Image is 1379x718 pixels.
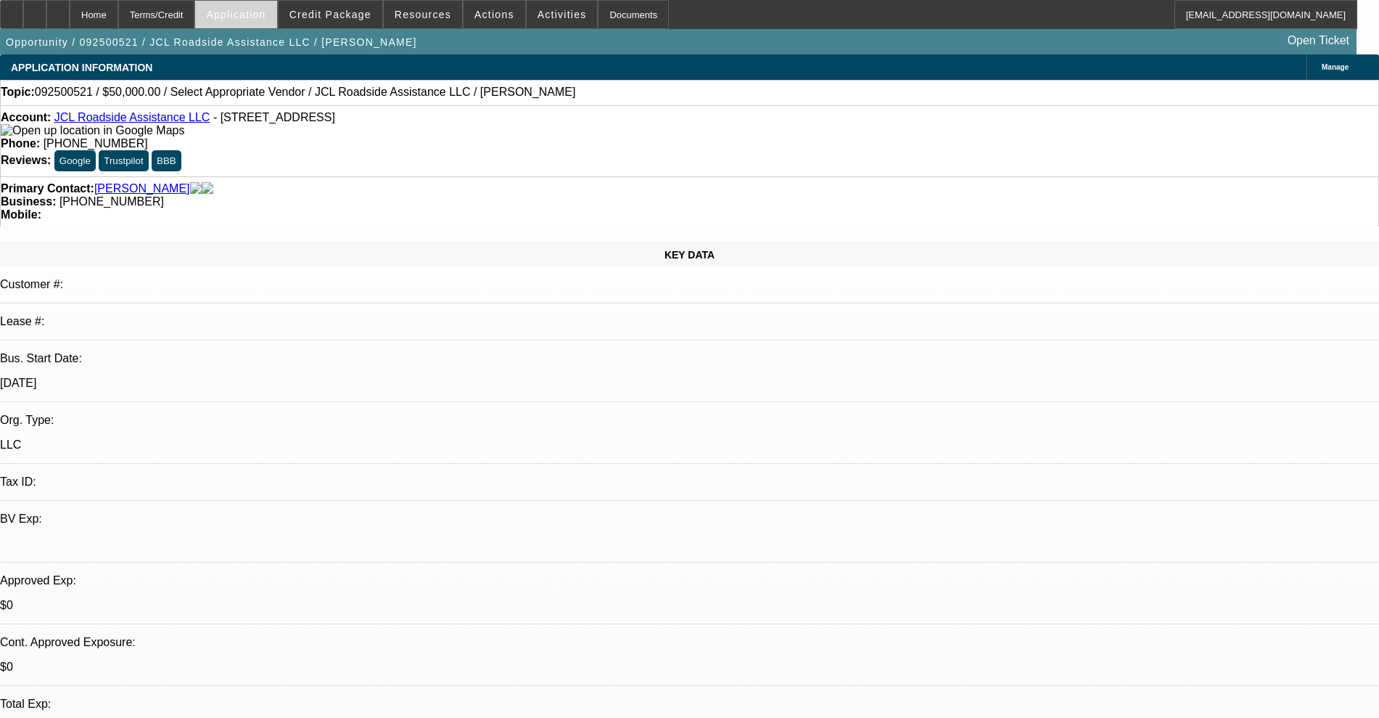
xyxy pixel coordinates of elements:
[206,9,265,20] span: Application
[289,9,371,20] span: Credit Package
[1,154,51,166] strong: Reviews:
[1,137,40,150] strong: Phone:
[527,1,598,28] button: Activities
[464,1,525,28] button: Actions
[44,137,148,150] span: [PHONE_NUMBER]
[1322,63,1349,71] span: Manage
[1,124,184,136] a: View Google Maps
[202,182,213,195] img: linkedin-icon.png
[1,208,41,221] strong: Mobile:
[99,150,148,171] button: Trustpilot
[54,150,96,171] button: Google
[213,111,335,123] span: - [STREET_ADDRESS]
[11,62,152,73] span: APPLICATION INFORMATION
[1,111,51,123] strong: Account:
[6,36,417,48] span: Opportunity / 092500521 / JCL Roadside Assistance LLC / [PERSON_NAME]
[54,111,210,123] a: JCL Roadside Assistance LLC
[384,1,462,28] button: Resources
[59,195,164,208] span: [PHONE_NUMBER]
[664,249,715,261] span: KEY DATA
[35,86,576,99] span: 092500521 / $50,000.00 / Select Appropriate Vendor / JCL Roadside Assistance LLC / [PERSON_NAME]
[279,1,382,28] button: Credit Package
[538,9,587,20] span: Activities
[195,1,276,28] button: Application
[1,195,56,208] strong: Business:
[1,124,184,137] img: Open up location in Google Maps
[474,9,514,20] span: Actions
[152,150,181,171] button: BBB
[1,182,94,195] strong: Primary Contact:
[1282,28,1355,53] a: Open Ticket
[395,9,451,20] span: Resources
[94,182,190,195] a: [PERSON_NAME]
[1,86,35,99] strong: Topic:
[190,182,202,195] img: facebook-icon.png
